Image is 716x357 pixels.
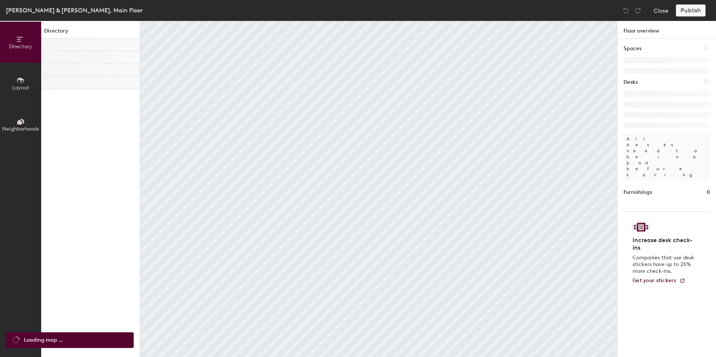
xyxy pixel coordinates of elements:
[622,7,629,14] img: Undo
[632,278,685,284] a: Get your stickers
[634,7,641,14] img: Redo
[632,277,676,284] span: Get your stickers
[632,237,697,251] h4: Increase desk check-ins
[624,133,710,181] p: All desks need to be in a pod before saving
[624,45,641,53] h1: Spaces
[9,43,32,50] span: Directory
[24,336,63,344] span: Loading map ...
[12,85,29,91] span: Layout
[140,21,617,357] canvas: Map
[624,78,638,86] h1: Desks
[632,221,650,234] img: Sticker logo
[41,27,140,39] h1: Directory
[707,188,710,196] h1: 0
[618,21,716,39] h1: Floor overview
[632,254,697,275] p: Companies that use desk stickers have up to 25% more check-ins.
[624,188,652,196] h1: Furnishings
[653,4,668,16] button: Close
[6,6,143,15] div: [PERSON_NAME] & [PERSON_NAME], Main Floor
[2,126,39,132] span: Neighborhoods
